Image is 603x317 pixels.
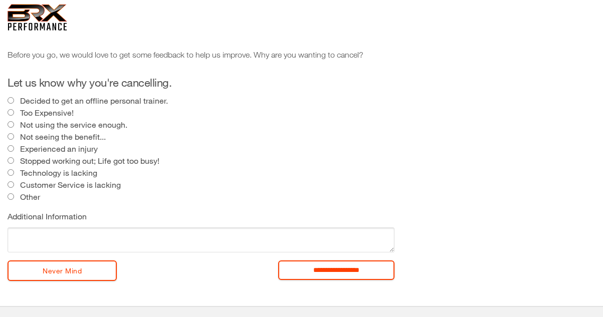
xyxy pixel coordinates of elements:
label: Customer Service is lacking [20,179,578,191]
label: Not seeing the benefit... [20,131,578,143]
label: Too Expensive! [20,107,578,119]
label: Other [20,191,578,203]
label: Technology is lacking [20,167,578,179]
a: Never Mind [8,260,117,281]
label: Decided to get an offline personal trainer. [20,95,578,107]
h3: Let us know why you're cancelling. [8,75,595,91]
img: 6f7da32581c89ca25d665dc3aae533e4f14fe3ef_original.svg [8,4,67,31]
label: Experienced an injury [20,143,578,155]
label: Additional Information [8,210,394,222]
p: Before you go, we would love to get some feedback to help us improve. Why are you wanting to cancel? [8,50,595,60]
label: Stopped working out; Life got too busy! [20,155,578,167]
label: Not using the service enough. [20,119,578,131]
